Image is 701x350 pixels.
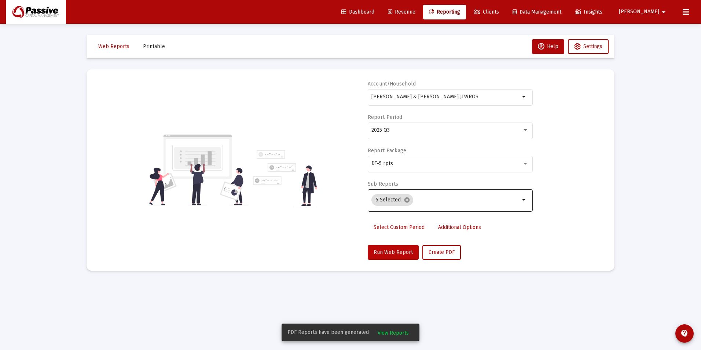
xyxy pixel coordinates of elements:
span: 2025 Q3 [371,127,390,133]
a: Data Management [507,5,567,19]
mat-chip-list: Selection [371,193,520,207]
button: Create PDF [422,245,461,260]
span: Select Custom Period [374,224,425,230]
span: Data Management [513,9,561,15]
button: [PERSON_NAME] [610,4,677,19]
span: Clients [474,9,499,15]
input: Search or select an account or household [371,94,520,100]
img: reporting [148,134,249,206]
label: Report Package [368,147,407,154]
span: PDF Reports have been generated [287,329,369,336]
label: Report Period [368,114,403,120]
label: Sub Reports [368,181,399,187]
button: Help [532,39,564,54]
button: View Reports [372,326,415,339]
img: Dashboard [11,5,60,19]
button: Settings [568,39,609,54]
span: Additional Options [438,224,481,230]
label: Account/Household [368,81,416,87]
a: Clients [468,5,505,19]
mat-icon: cancel [404,197,410,203]
a: Reporting [423,5,466,19]
span: Dashboard [341,9,374,15]
span: Revenue [388,9,415,15]
span: View Reports [378,330,409,336]
mat-icon: arrow_drop_down [659,5,668,19]
mat-chip: 5 Selected [371,194,413,206]
a: Insights [569,5,608,19]
span: Web Reports [98,43,129,50]
span: Printable [143,43,165,50]
button: Run Web Report [368,245,419,260]
mat-icon: contact_support [680,329,689,338]
span: Help [538,43,558,50]
span: DT-5 rpts [371,160,393,167]
button: Printable [137,39,171,54]
span: Create PDF [429,249,455,255]
button: Web Reports [92,39,135,54]
span: Run Web Report [374,249,413,255]
span: Settings [583,43,602,50]
mat-icon: arrow_drop_down [520,92,529,101]
span: Reporting [429,9,460,15]
a: Dashboard [335,5,380,19]
span: Insights [575,9,602,15]
img: reporting-alt [253,150,317,206]
span: [PERSON_NAME] [619,9,659,15]
mat-icon: arrow_drop_down [520,196,529,204]
a: Revenue [382,5,421,19]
